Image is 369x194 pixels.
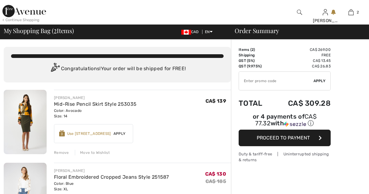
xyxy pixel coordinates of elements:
span: CA$ 139 [206,98,226,104]
img: Sezzle [284,121,306,127]
td: CA$ 269.00 [271,47,331,52]
img: 1ère Avenue [2,5,46,17]
div: [PERSON_NAME] [313,17,338,24]
img: search the website [297,9,302,16]
img: My Info [323,9,328,16]
div: Duty & tariff-free | Uninterrupted shipping & returns [239,151,331,163]
span: EN [205,30,213,34]
div: Use [STREET_ADDRESS] [67,131,111,136]
td: Free [271,52,331,58]
div: Order Summary [227,28,365,34]
td: Shipping [239,52,271,58]
span: Apply [313,78,326,84]
span: CA$ 77.32 [255,113,317,127]
span: 2 [357,10,359,15]
span: 2 [54,26,57,34]
div: Color: Avocado Size: 14 [54,108,136,119]
td: CA$ 26.83 [271,63,331,69]
img: Congratulation2.svg [49,63,61,75]
button: Proceed to Payment [239,130,331,146]
div: Color: Blue Size: XL [54,181,169,192]
span: Apply [111,131,128,136]
span: 2 [252,48,254,52]
td: GST (5%) [239,58,271,63]
td: CA$ 13.45 [271,58,331,63]
span: CAD [181,30,201,34]
div: or 4 payments ofCA$ 77.32withSezzle Click to learn more about Sezzle [239,114,331,130]
td: QST (9.975%) [239,63,271,69]
img: Canadian Dollar [181,30,191,35]
td: Items ( ) [239,47,271,52]
div: or 4 payments of with [239,114,331,127]
img: Reward-Logo.svg [59,130,65,136]
s: CA$ 185 [206,178,226,184]
span: My Shopping Bag ( Items) [4,28,74,34]
a: Mid-Rise Pencil Skirt Style 253035 [54,101,136,107]
img: Mid-Rise Pencil Skirt Style 253035 [4,90,47,154]
div: Move to Wishlist [75,150,110,155]
div: Remove [54,150,69,155]
div: < Continue Shopping [2,17,40,23]
img: My Bag [348,9,354,16]
td: CA$ 309.28 [271,93,331,114]
a: 2 [339,9,364,16]
span: CA$ 130 [205,171,226,177]
div: [PERSON_NAME] [54,95,136,101]
a: Floral Embroidered Cropped Jeans Style 251587 [54,174,169,180]
a: Sign In [323,9,328,15]
span: Proceed to Payment [257,135,310,141]
td: Total [239,93,271,114]
input: Promo code [239,72,313,90]
div: Congratulations! Your order will be shipped for FREE! [11,63,224,75]
div: [PERSON_NAME] [54,168,169,173]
